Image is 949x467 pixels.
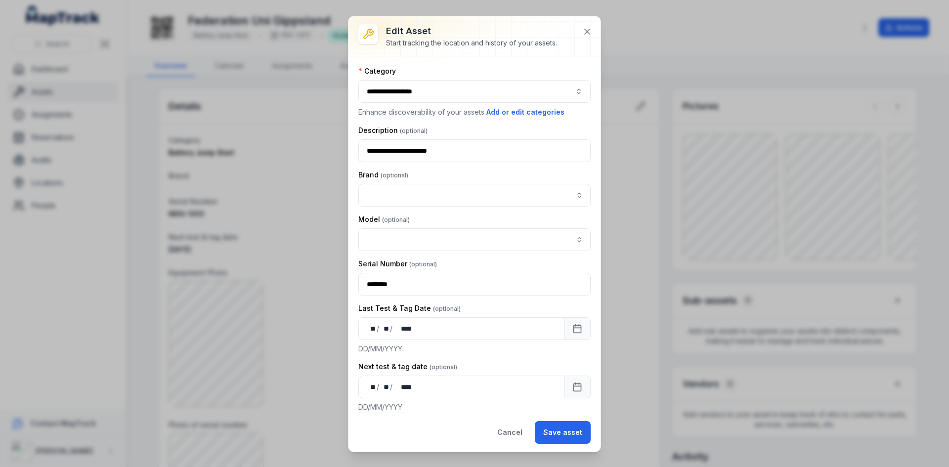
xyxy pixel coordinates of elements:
[393,324,412,334] div: year,
[358,66,396,76] label: Category
[358,107,591,118] p: Enhance discoverability of your assets.
[564,317,591,340] button: Calendar
[380,324,390,334] div: month,
[358,362,457,372] label: Next test & tag date
[386,24,557,38] h3: Edit asset
[358,402,591,412] p: DD/MM/YYYY
[367,324,377,334] div: day,
[489,421,531,444] button: Cancel
[358,344,591,354] p: DD/MM/YYYY
[564,376,591,398] button: Calendar
[358,259,437,269] label: Serial Number
[390,324,393,334] div: /
[367,382,377,392] div: day,
[386,38,557,48] div: Start tracking the location and history of your assets.
[390,382,393,392] div: /
[393,382,412,392] div: year,
[358,184,591,207] input: asset-edit:cf[95398f92-8612-421e-aded-2a99c5a8da30]-label
[358,170,408,180] label: Brand
[377,382,380,392] div: /
[377,324,380,334] div: /
[486,107,565,118] button: Add or edit categories
[358,126,428,135] label: Description
[358,214,410,224] label: Model
[358,228,591,251] input: asset-edit:cf[ae11ba15-1579-4ecc-996c-910ebae4e155]-label
[535,421,591,444] button: Save asset
[358,303,461,313] label: Last Test & Tag Date
[380,382,390,392] div: month,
